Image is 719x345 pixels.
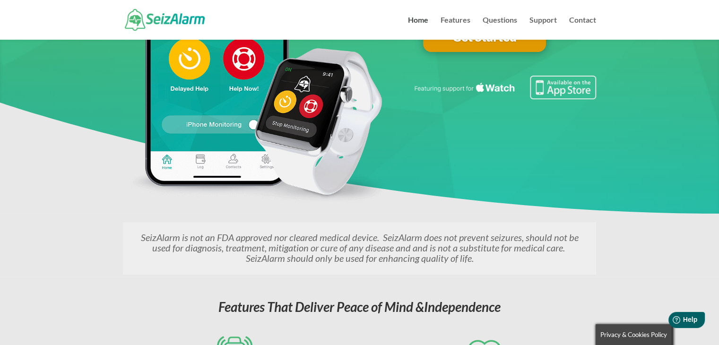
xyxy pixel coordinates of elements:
span: Independence [424,299,501,315]
img: SeizAlarm [125,9,205,30]
a: Contact [569,17,596,40]
em: SeizAlarm is not an FDA approved nor cleared medical device. SeizAlarm does not prevent seizures,... [141,232,579,264]
em: Features That Deliver Peace of Mind & [218,299,501,315]
span: Privacy & Cookies Policy [600,331,667,338]
iframe: Help widget launcher [635,308,709,335]
a: Features [441,17,470,40]
a: Featuring seizure detection support for the Apple Watch [413,90,596,101]
img: Seizure detection available in the Apple App Store. [413,76,596,99]
a: Home [408,17,428,40]
a: Questions [483,17,517,40]
a: Support [529,17,557,40]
